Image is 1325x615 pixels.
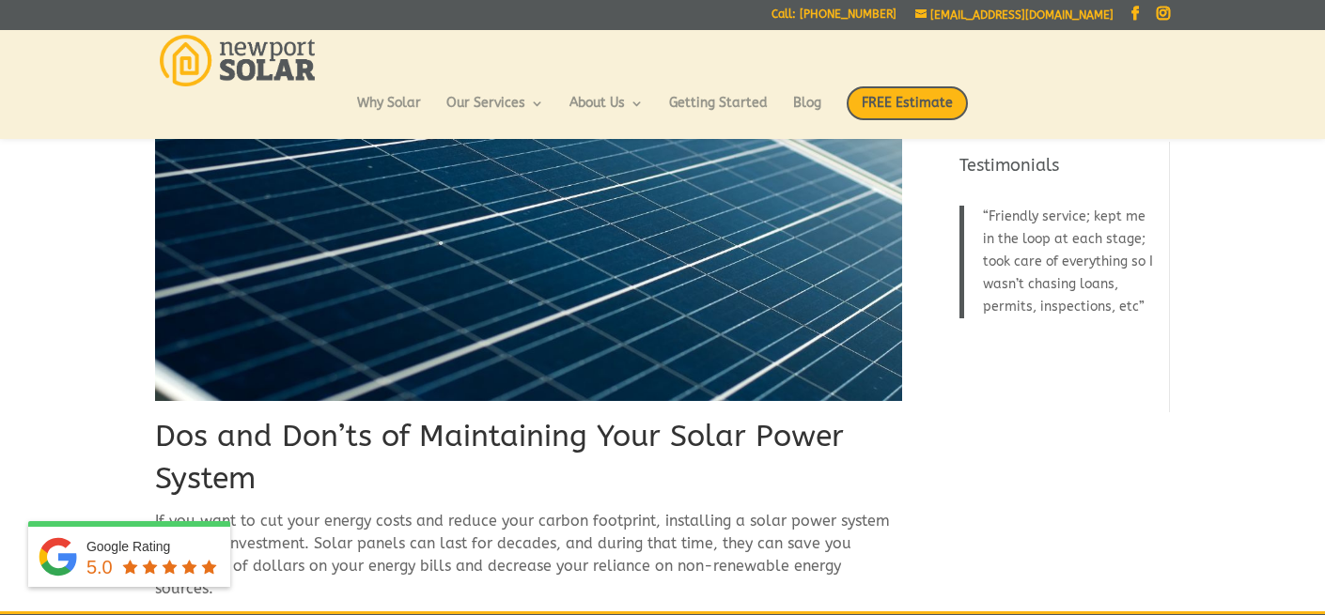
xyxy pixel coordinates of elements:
a: [EMAIL_ADDRESS][DOMAIN_NAME] [915,8,1114,22]
blockquote: Friendly service; kept me in the loop at each stage; took care of everything so I wasn’t chasing ... [959,206,1158,318]
a: Our Services [446,97,544,129]
span: 5.0 [86,557,113,577]
h4: Testimonials [959,154,1158,187]
div: Google Rating [86,537,221,556]
img: Dos and Don'ts of Maintaining Your Solar Power System [155,10,902,401]
p: If you want to cut your energy costs and reduce your carbon footprint, installing a solar power s... [155,510,902,615]
a: Getting Started [669,97,768,129]
a: About Us [569,97,644,129]
a: Blog [793,97,821,129]
img: Newport Solar | Solar Energy Optimized. [160,35,315,86]
a: FREE Estimate [847,86,968,139]
a: Why Solar [357,97,421,129]
a: Call: [PHONE_NUMBER] [772,8,896,28]
span: FREE Estimate [847,86,968,120]
h1: Dos and Don’ts of Maintaining Your Solar Power System [155,416,902,510]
